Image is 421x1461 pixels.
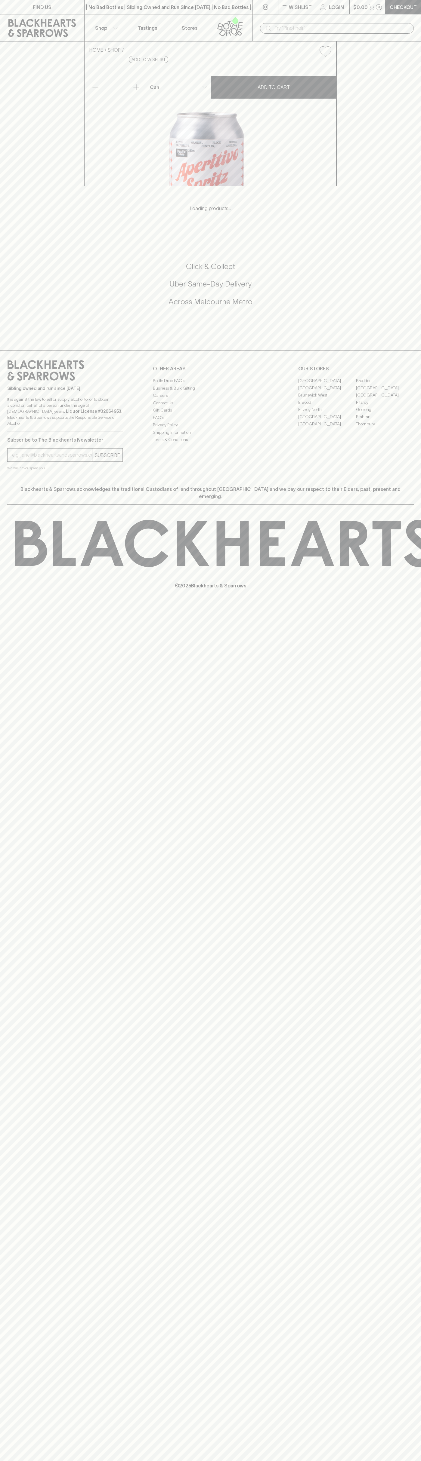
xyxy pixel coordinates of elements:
[153,399,268,406] a: Contact Us
[153,407,268,414] a: Gift Cards
[153,436,268,443] a: Terms & Conditions
[211,76,336,99] button: ADD TO CART
[95,452,120,459] p: SUBSCRIBE
[390,4,417,11] p: Checkout
[356,399,414,406] a: Fitzroy
[356,413,414,420] a: Prahran
[108,47,121,53] a: SHOP
[95,24,107,32] p: Shop
[153,365,268,372] p: OTHER AREAS
[7,385,123,391] p: Sibling owned and run since [DATE]
[7,279,414,289] h5: Uber Same-Day Delivery
[129,56,168,63] button: Add to wishlist
[274,23,409,33] input: Try "Pinot noir"
[7,297,414,307] h5: Across Melbourne Metro
[356,420,414,427] a: Thornbury
[258,84,290,91] p: ADD TO CART
[298,406,356,413] a: Fitzroy North
[298,377,356,384] a: [GEOGRAPHIC_DATA]
[153,384,268,392] a: Business & Bulk Gifting
[169,14,211,41] a: Stores
[153,421,268,429] a: Privacy Policy
[7,237,414,338] div: Call to action block
[150,84,159,91] p: Can
[329,4,344,11] p: Login
[12,485,409,500] p: Blackhearts & Sparrows acknowledges the traditional Custodians of land throughout [GEOGRAPHIC_DAT...
[33,4,51,11] p: FIND US
[85,14,127,41] button: Shop
[353,4,368,11] p: $0.00
[356,384,414,391] a: [GEOGRAPHIC_DATA]
[6,205,415,212] p: Loading products...
[153,392,268,399] a: Careers
[356,406,414,413] a: Geelong
[153,377,268,384] a: Bottle Drop FAQ's
[147,81,210,93] div: Can
[66,409,121,414] strong: Liquor License #32064953
[182,24,197,32] p: Stores
[317,44,334,59] button: Add to wishlist
[298,399,356,406] a: Elwood
[356,391,414,399] a: [GEOGRAPHIC_DATA]
[153,414,268,421] a: FAQ's
[298,420,356,427] a: [GEOGRAPHIC_DATA]
[126,14,169,41] a: Tastings
[7,465,123,471] p: We will never spam you
[138,24,157,32] p: Tastings
[89,47,103,53] a: HOME
[7,396,123,426] p: It is against the law to sell or supply alcohol to, or to obtain alcohol on behalf of a person un...
[153,429,268,436] a: Shipping Information
[85,62,336,186] img: 37002.png
[298,391,356,399] a: Brunswick West
[7,262,414,271] h5: Click & Collect
[12,450,92,460] input: e.g. jane@blackheartsandsparrows.com.au
[378,5,380,9] p: 0
[298,413,356,420] a: [GEOGRAPHIC_DATA]
[298,384,356,391] a: [GEOGRAPHIC_DATA]
[298,365,414,372] p: OUR STORES
[7,436,123,443] p: Subscribe to The Blackhearts Newsletter
[289,4,312,11] p: Wishlist
[356,377,414,384] a: Braddon
[92,449,122,461] button: SUBSCRIBE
